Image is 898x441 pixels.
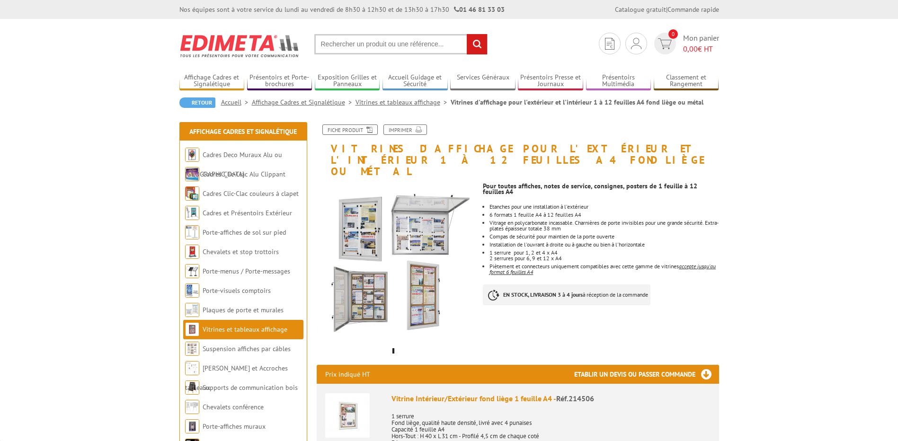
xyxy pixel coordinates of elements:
img: devis rapide [605,38,614,50]
a: devis rapide 0 Mon panier 0,00€ HT [652,33,719,54]
p: à réception de la commande [483,284,650,305]
strong: Pour toutes affiches, notes de service, consignes, posters de 1 feuille à 12 feuilles A4 [483,182,697,196]
a: Suspension affiches par câbles [203,344,291,353]
a: Cadres et Présentoirs Extérieur [203,209,292,217]
span: 0,00 [683,44,698,53]
p: Etanches pour une installation à l'extérieur [489,204,719,210]
img: devis rapide [658,38,672,49]
a: Affichage Cadres et Signalétique [189,127,297,136]
a: Catalogue gratuit [615,5,666,14]
a: Classement et Rangement [654,73,719,89]
img: Chevalets conférence [185,400,199,414]
h3: Etablir un devis ou passer commande [574,365,719,384]
img: Porte-visuels comptoirs [185,283,199,298]
input: rechercher [467,34,487,54]
img: Chevalets et stop trottoirs [185,245,199,259]
strong: 01 46 81 33 03 [454,5,505,14]
span: Mon panier [683,33,719,54]
a: Exposition Grilles et Panneaux [315,73,380,89]
a: Chevalets conférence [203,403,264,411]
a: [PERSON_NAME] et Accroches tableaux [185,364,288,392]
img: Suspension affiches par câbles [185,342,199,356]
em: accepte jusqu'au format 6 feuilles A4 [489,263,716,275]
div: Nos équipes sont à votre service du lundi au vendredi de 8h30 à 12h30 et de 13h30 à 17h30 [179,5,505,14]
a: Commande rapide [667,5,719,14]
img: Porte-affiches de sol sur pied [185,225,199,239]
h1: Vitrines d'affichage pour l'extérieur et l'intérieur 1 à 12 feuilles A4 fond liège ou métal [310,124,726,177]
img: Plaques de porte et murales [185,303,199,317]
a: Cadres Clic-Clac couleurs à clapet [203,189,299,198]
a: Porte-menus / Porte-messages [203,267,290,275]
a: Présentoirs Presse et Journaux [518,73,583,89]
a: Services Généraux [450,73,516,89]
span: € HT [683,44,719,54]
img: vitrines_d_affichage_214506_1.jpg [317,182,476,342]
a: Supports de communication bois [203,383,298,392]
p: Prix indiqué HT [325,365,370,384]
img: Cadres et Présentoirs Extérieur [185,206,199,220]
a: Retour [179,97,215,108]
li: Installation de l'ouvrant à droite ou à gauche ou bien à l'horizontale [489,242,719,247]
img: Vitrine Intérieur/Extérieur fond liège 1 feuille A4 [325,393,370,438]
a: Porte-affiches de sol sur pied [203,228,286,237]
span: Réf.214506 [556,394,594,403]
a: Porte-visuels comptoirs [203,286,271,295]
img: devis rapide [631,38,641,49]
a: Accueil Guidage et Sécurité [382,73,448,89]
img: Porte-menus / Porte-messages [185,264,199,278]
a: Accueil [221,98,252,106]
a: Imprimer [383,124,427,135]
a: Vitrines et tableaux affichage [203,325,287,334]
a: Affichage Cadres et Signalétique [252,98,356,106]
li: Vitrage en polycarbonate incassable. Charnières de porte invisibles pour une grande sécurité. Ext... [489,220,719,231]
a: Fiche produit [322,124,378,135]
div: Vitrine Intérieur/Extérieur fond liège 1 feuille A4 - [391,393,711,404]
a: Affichage Cadres et Signalétique [179,73,245,89]
a: Vitrines et tableaux affichage [356,98,451,106]
img: Cimaises et Accroches tableaux [185,361,199,375]
img: Cadres Clic-Clac couleurs à clapet [185,186,199,201]
img: Cadres Deco Muraux Alu ou Bois [185,148,199,162]
li: 6 formats 1 feuille A4 à 12 feuilles A4 [489,212,719,218]
li: Compas de sécurité pour maintien de la porte ouverte [489,234,719,239]
a: Cadres Clic-Clac Alu Clippant [203,170,285,178]
li: 1 serrure pour 1, 2 et 4 x A4 2 serrures pour 6, 9 et 12 x A4 [489,250,719,261]
a: Cadres Deco Muraux Alu ou [GEOGRAPHIC_DATA] [185,150,282,178]
strong: EN STOCK, LIVRAISON 3 à 4 jours [503,291,583,298]
a: Plaques de porte et murales [203,306,284,314]
img: Vitrines et tableaux affichage [185,322,199,336]
div: | [615,5,719,14]
span: 0 [668,29,678,39]
img: Edimeta [179,28,300,63]
img: Porte-affiches muraux [185,419,199,433]
a: Présentoirs Multimédia [586,73,651,89]
a: Chevalets et stop trottoirs [203,247,279,256]
a: Porte-affiches muraux [203,422,266,431]
a: Présentoirs et Porte-brochures [247,73,312,89]
input: Rechercher un produit ou une référence... [314,34,488,54]
li: Vitrines d'affichage pour l'extérieur et l'intérieur 1 à 12 feuilles A4 fond liège ou métal [451,97,703,107]
li: Piètement et connecteurs uniquement compatibles avec cette gamme de vitrines [489,264,719,275]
